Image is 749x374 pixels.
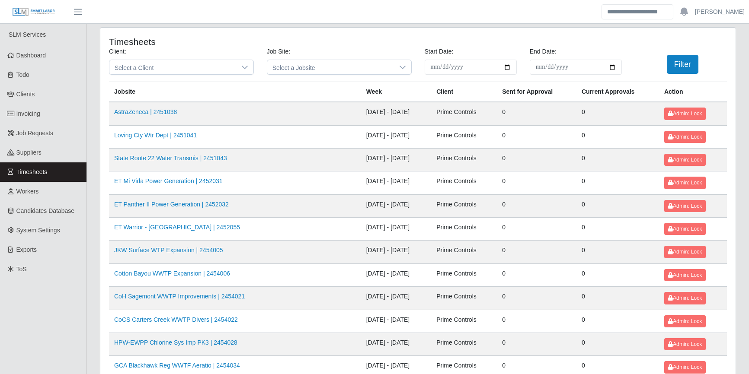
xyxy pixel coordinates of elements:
[16,52,46,59] span: Dashboard
[668,364,702,370] span: Admin: Lock
[114,247,223,254] a: JKW Surface WTP Expansion | 2454005
[576,148,659,171] td: 0
[668,272,702,278] span: Admin: Lock
[668,111,702,117] span: Admin: Lock
[361,263,432,286] td: [DATE] - [DATE]
[361,125,432,148] td: [DATE] - [DATE]
[431,82,497,102] th: Client
[16,130,54,136] span: Job Requests
[431,218,497,241] td: Prime Controls
[576,194,659,217] td: 0
[530,47,557,56] label: End Date:
[576,263,659,286] td: 0
[16,227,60,234] span: System Settings
[664,131,706,143] button: Admin: Lock
[497,287,576,310] td: 0
[668,249,702,255] span: Admin: Lock
[664,269,706,281] button: Admin: Lock
[664,154,706,166] button: Admin: Lock
[16,149,42,156] span: Suppliers
[602,4,673,19] input: Search
[114,201,229,208] a: ET Panther II Power Generation | 2452032
[16,71,29,78] span: Todo
[361,333,432,355] td: [DATE] - [DATE]
[114,270,230,277] a: Cotton Bayou WWTP Expansion | 2454006
[431,241,497,263] td: Prime Controls
[114,132,197,139] a: Loving Cty Wtr Dept | 2451041
[109,82,361,102] th: Jobsite
[576,102,659,125] td: 0
[16,207,75,214] span: Candidates Database
[431,171,497,194] td: Prime Controls
[361,218,432,241] td: [DATE] - [DATE]
[431,194,497,217] td: Prime Controls
[425,47,454,56] label: Start Date:
[695,7,745,16] a: [PERSON_NAME]
[114,108,177,115] a: AstraZeneca | 2451038
[576,218,659,241] td: 0
[664,361,706,373] button: Admin: Lock
[576,125,659,148] td: 0
[497,125,576,148] td: 0
[667,55,698,74] button: Filter
[114,362,240,369] a: GCA Blackhawk Reg WWTF Aeratio | 2454034
[497,194,576,217] td: 0
[267,47,290,56] label: Job Site:
[431,333,497,355] td: Prime Controls
[361,287,432,310] td: [DATE] - [DATE]
[361,241,432,263] td: [DATE] - [DATE]
[497,241,576,263] td: 0
[497,263,576,286] td: 0
[114,155,227,162] a: State Route 22 Water Transmis | 2451043
[576,287,659,310] td: 0
[664,223,706,235] button: Admin: Lock
[668,318,702,324] span: Admin: Lock
[114,224,240,231] a: ET Warrior - [GEOGRAPHIC_DATA] | 2452055
[497,171,576,194] td: 0
[664,292,706,304] button: Admin: Lock
[16,188,39,195] span: Workers
[664,108,706,120] button: Admin: Lock
[114,339,237,346] a: HPW-EWPP Chlorine Sys Imp PK3 | 2454028
[576,171,659,194] td: 0
[431,287,497,310] td: Prime Controls
[114,293,245,300] a: CoH Sagemont WWTP Improvements | 2454021
[497,148,576,171] td: 0
[664,177,706,189] button: Admin: Lock
[576,82,659,102] th: Current Approvals
[497,310,576,333] td: 0
[431,263,497,286] td: Prime Controls
[668,157,702,163] span: Admin: Lock
[664,315,706,327] button: Admin: Lock
[668,295,702,301] span: Admin: Lock
[9,31,46,38] span: SLM Services
[114,316,238,323] a: CoCS Carters Creek WWTP Divers | 2454022
[431,102,497,125] td: Prime Controls
[114,177,223,184] a: ET Mi Vida Power Generation | 2452031
[668,226,702,232] span: Admin: Lock
[16,168,48,175] span: Timesheets
[431,148,497,171] td: Prime Controls
[361,310,432,333] td: [DATE] - [DATE]
[109,60,236,74] span: Select a Client
[664,200,706,212] button: Admin: Lock
[267,60,394,74] span: Select a Jobsite
[497,218,576,241] td: 0
[12,7,55,17] img: SLM Logo
[576,333,659,355] td: 0
[668,341,702,347] span: Admin: Lock
[576,241,659,263] td: 0
[361,148,432,171] td: [DATE] - [DATE]
[668,203,702,209] span: Admin: Lock
[668,134,702,140] span: Admin: Lock
[668,180,702,186] span: Admin: Lock
[497,333,576,355] td: 0
[361,171,432,194] td: [DATE] - [DATE]
[431,310,497,333] td: Prime Controls
[664,246,706,258] button: Admin: Lock
[361,82,432,102] th: Week
[497,82,576,102] th: Sent for Approval
[16,110,40,117] span: Invoicing
[361,102,432,125] td: [DATE] - [DATE]
[16,266,27,273] span: ToS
